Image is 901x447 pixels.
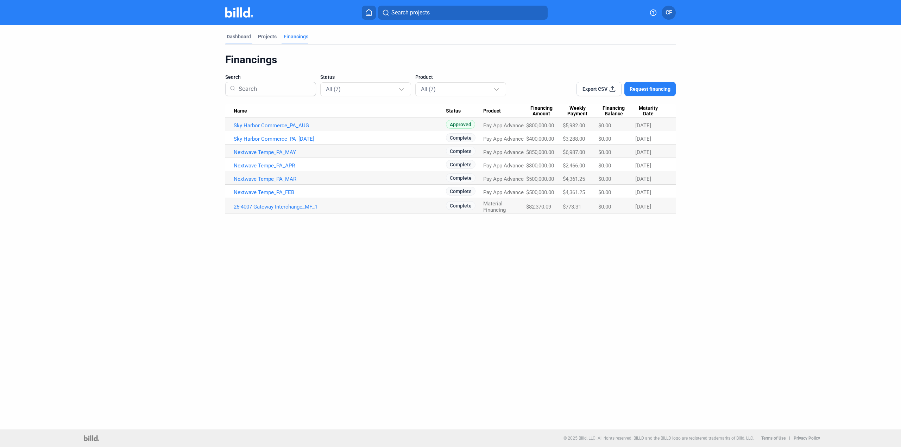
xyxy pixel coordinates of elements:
span: [DATE] [635,162,651,169]
span: [DATE] [635,189,651,196]
span: $773.31 [563,204,581,210]
span: Complete [446,173,475,182]
span: Complete [446,201,475,210]
span: Weekly Payment [563,105,592,117]
span: Pay App Advance [483,136,524,142]
span: Name [234,108,247,114]
span: Search projects [391,8,430,17]
div: Financing Balance [598,105,635,117]
span: $0.00 [598,176,611,182]
span: Maturity Date [635,105,661,117]
img: logo [84,435,99,441]
span: $800,000.00 [526,122,554,129]
span: Export CSV [582,85,607,92]
span: Search [225,74,241,81]
span: $500,000.00 [526,189,554,196]
input: Search [236,80,311,98]
b: Terms of Use [761,436,786,441]
span: [DATE] [635,204,651,210]
div: Product [483,108,526,114]
b: Privacy Policy [794,436,820,441]
button: Export CSV [576,82,622,96]
span: $0.00 [598,149,611,155]
div: Weekly Payment [563,105,598,117]
span: $6,987.00 [563,149,585,155]
span: $850,000.00 [526,149,554,155]
span: Status [446,108,461,114]
div: Status [446,108,484,114]
span: Complete [446,147,475,155]
a: 25-4007 Gateway Interchange_MF_1 [234,204,446,210]
p: | [789,436,790,441]
span: $0.00 [598,189,611,196]
span: Request financing [630,85,670,92]
span: $0.00 [598,162,611,169]
span: Financing Balance [598,105,629,117]
a: Nextwave Tempe_PA_FEB [234,189,446,196]
a: Nextwave Tempe_PA_MAR [234,176,446,182]
div: Financings [284,33,308,40]
span: [DATE] [635,136,651,142]
a: Sky Harbor Commerce_PA_AUG [234,122,446,129]
span: [DATE] [635,149,651,155]
span: $82,370.09 [526,204,551,210]
span: [DATE] [635,122,651,129]
span: $400,000.00 [526,136,554,142]
button: Search projects [378,6,548,20]
span: Complete [446,160,475,169]
span: $4,361.25 [563,176,585,182]
span: Approved [446,120,475,129]
span: Product [415,74,433,81]
div: Financing Amount [526,105,563,117]
span: Status [320,74,335,81]
span: $0.00 [598,136,611,142]
span: Material Financing [483,200,506,213]
button: Request financing [624,82,676,96]
span: $500,000.00 [526,176,554,182]
span: Pay App Advance [483,122,524,129]
span: $5,982.00 [563,122,585,129]
span: $0.00 [598,122,611,129]
span: CF [666,8,672,17]
span: Complete [446,187,475,196]
div: Projects [258,33,277,40]
span: Pay App Advance [483,162,524,169]
button: CF [662,6,676,20]
mat-select-trigger: All (7) [326,86,341,92]
span: $0.00 [598,204,611,210]
span: $4,361.25 [563,189,585,196]
span: $2,466.00 [563,162,585,169]
p: © 2025 Billd, LLC. All rights reserved. BILLD and the BILLD logo are registered trademarks of Bil... [563,436,754,441]
span: [DATE] [635,176,651,182]
a: Sky Harbor Commerce_PA_[DATE] [234,136,446,142]
div: Dashboard [227,33,251,40]
span: Pay App Advance [483,149,524,155]
div: Name [234,108,446,114]
span: $300,000.00 [526,162,554,169]
span: Pay App Advance [483,189,524,196]
div: Financings [225,53,676,66]
span: $3,288.00 [563,136,585,142]
mat-select-trigger: All (7) [421,86,436,92]
span: Complete [446,133,475,142]
span: Product [483,108,501,114]
a: Nextwave Tempe_PA_MAY [234,149,446,155]
span: Financing Amount [526,105,557,117]
span: Pay App Advance [483,176,524,182]
a: Nextwave Tempe_PA_APR [234,162,446,169]
div: Maturity Date [635,105,667,117]
img: Billd Company Logo [225,7,253,18]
